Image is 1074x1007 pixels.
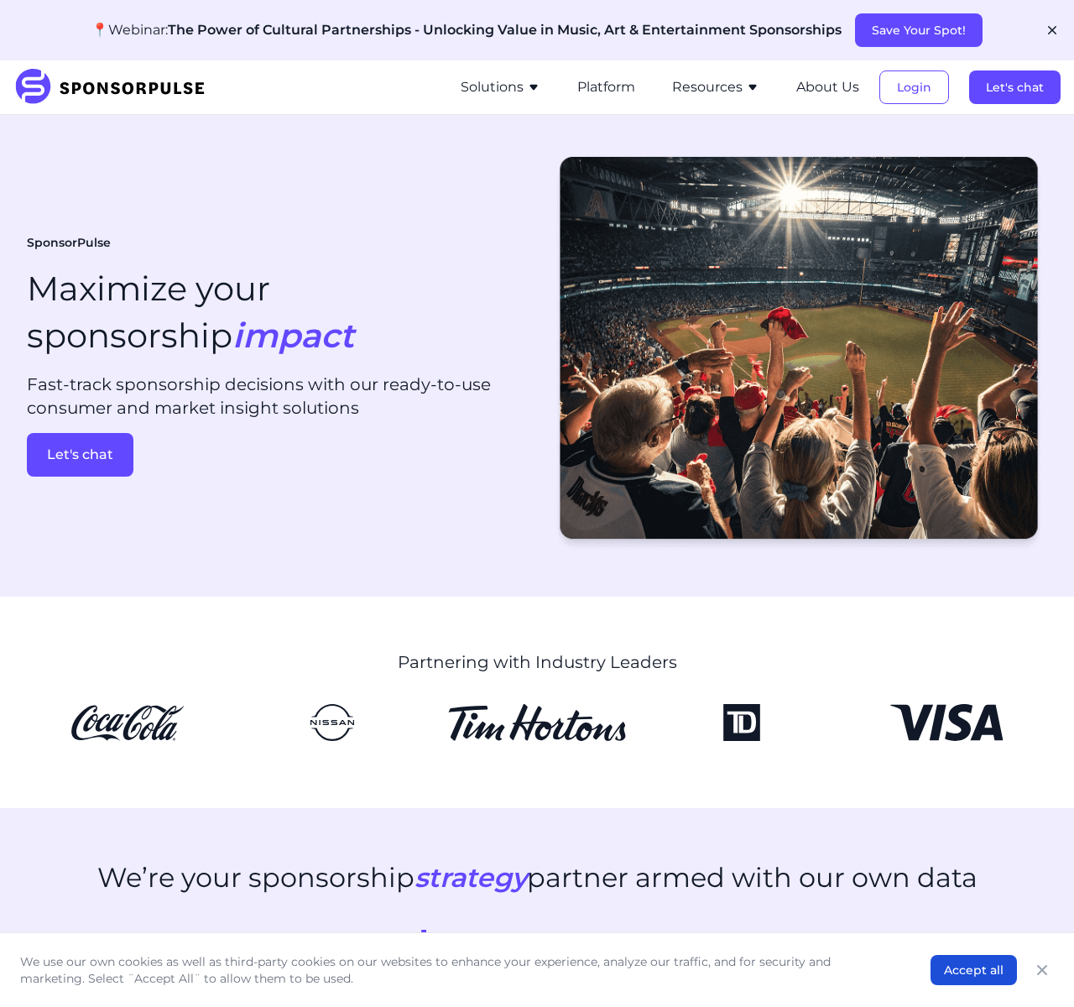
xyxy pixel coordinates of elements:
button: Save Your Spot! [855,13,983,47]
button: Resources [672,77,759,97]
a: Let's chat [969,80,1061,95]
img: Nissan [243,704,421,741]
div: 2500+ [25,927,348,988]
span: The Power of Cultural Partnerships - Unlocking Value in Music, Art & Entertainment Sponsorships [168,22,842,38]
a: Save Your Spot! [855,23,983,38]
button: About Us [796,77,859,97]
div: 1850+ [726,927,1049,988]
a: Let's chat [27,433,524,477]
p: Fast-track sponsorship decisions with our ready-to-use consumer and market insight solutions [27,373,524,420]
img: Visa [858,704,1035,741]
p: Partnering with Industry Leaders [154,650,921,674]
i: impact [232,315,354,356]
p: 📍Webinar: [91,20,842,40]
h1: Maximize your sponsorship [27,265,354,359]
div: $550MM [375,927,698,988]
button: Login [879,70,949,104]
button: Let's chat [969,70,1061,104]
a: Platform [577,80,635,95]
img: Tim Hortons [448,704,626,741]
img: TD [653,704,831,741]
img: CocaCola [39,704,216,741]
i: strategy [414,861,527,894]
button: Platform [577,77,635,97]
iframe: Chat Widget [990,926,1074,1007]
span: SponsorPulse [27,235,111,252]
a: About Us [796,80,859,95]
button: Solutions [461,77,540,97]
p: We use our own cookies as well as third-party cookies on our websites to enhance your experience,... [20,953,897,987]
h2: We’re your sponsorship partner armed with our own data [97,862,978,894]
button: Accept all [931,955,1017,985]
img: SponsorPulse [13,69,217,106]
button: Let's chat [27,433,133,477]
a: Login [879,80,949,95]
